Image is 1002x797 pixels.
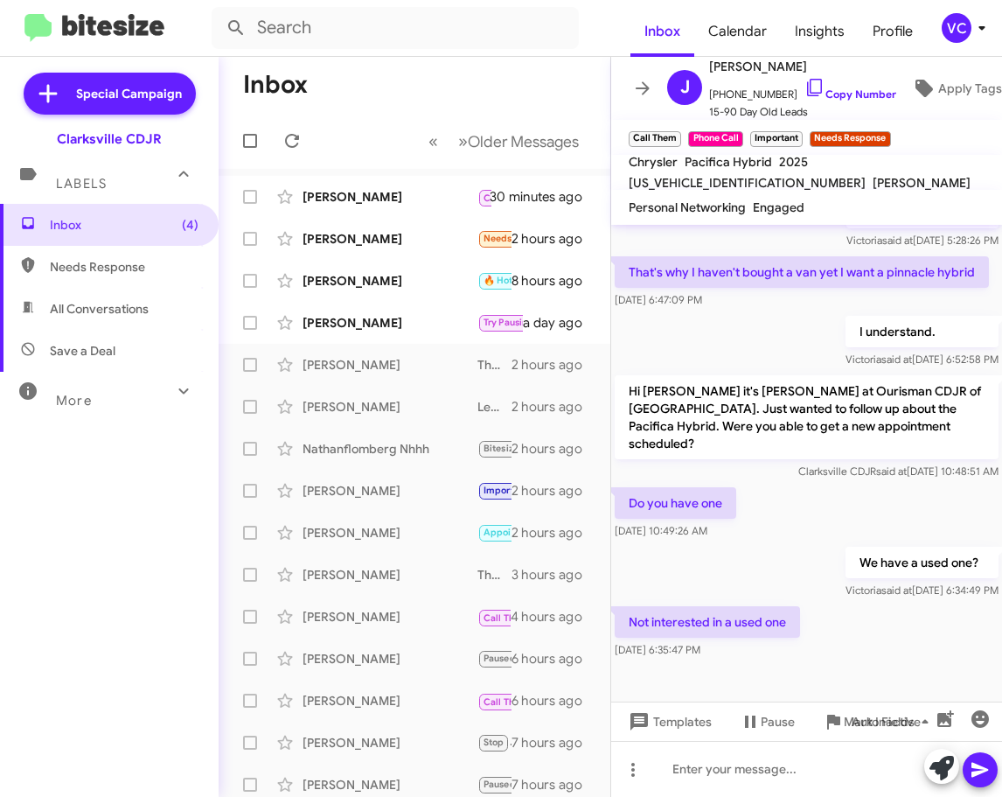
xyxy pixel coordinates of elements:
div: 6 hours ago [511,650,596,668]
span: said at [876,465,907,478]
p: Not interested in a used one [615,606,800,638]
div: 2 hours ago [511,524,596,542]
div: [PERSON_NAME] [303,188,477,206]
div: Got it. Let me look into it for you. [477,732,511,752]
span: Bitesize Pro-Tip! [484,443,556,454]
div: 2 hours ago [511,356,596,374]
button: Previous [418,123,449,159]
a: Special Campaign [24,73,196,115]
div: [PERSON_NAME] [303,356,477,374]
small: Needs Response [810,131,890,147]
p: Hi [PERSON_NAME] it's [PERSON_NAME] at Ourisman CDJR of [GEOGRAPHIC_DATA]. Just wanted to follow ... [615,375,999,459]
span: Personal Networking [629,199,746,215]
span: (4) [182,216,198,234]
div: 8 hours ago [511,272,596,290]
div: [PERSON_NAME] [303,482,477,500]
span: Victoria [DATE] 6:34:49 PM [845,584,999,597]
span: Try Pausing [484,317,534,328]
button: Mark Inactive [809,706,935,738]
span: All Conversations [50,300,149,318]
input: Search [212,7,579,49]
div: Got it . [477,522,511,542]
div: Nathanflomberg Nhhh [303,440,477,458]
button: Pause [726,706,809,738]
span: Appointment Set [484,527,560,538]
div: 2 hours ago [511,230,596,248]
div: [PERSON_NAME] [303,776,477,794]
div: great [477,312,523,332]
small: Phone Call [688,131,742,147]
div: 30 minutes ago [491,188,596,206]
span: Call Them [484,192,529,204]
span: Clarksville CDJR [DATE] 10:48:51 AM [798,465,999,478]
span: Needs Response [50,258,198,276]
div: Clarksville CDJR [57,130,162,148]
h1: Inbox [243,71,308,99]
a: Profile [859,6,927,57]
span: Stop [484,737,504,748]
span: Pause [761,706,795,738]
div: 2 hours ago [511,440,596,458]
button: Templates [611,706,726,738]
div: Inbound Call [477,689,511,711]
span: Chrysler [629,154,678,170]
div: 7 hours ago [511,734,596,752]
div: [PERSON_NAME] [303,650,477,668]
span: Inbox [50,216,198,234]
span: Call Them [484,612,529,624]
div: [PERSON_NAME] [303,230,477,248]
span: Templates [625,706,712,738]
div: VC [942,13,971,43]
span: Victoria [DATE] 5:28:26 PM [846,234,999,247]
div: [PERSON_NAME] [303,524,477,542]
p: We have a used one? [845,547,999,578]
span: [DATE] 6:35:47 PM [615,643,700,656]
div: Thank you. [477,356,511,374]
span: Older Messages [468,132,579,151]
span: « [428,130,438,152]
span: said at [881,584,912,597]
a: Calendar [694,6,781,57]
span: Auto Fields [852,706,936,738]
span: » [458,130,468,152]
span: J [680,73,690,101]
span: said at [881,353,912,366]
div: Still waiting on Sept incentives [477,270,511,290]
div: a day ago [523,314,596,332]
div: [PERSON_NAME] [303,398,477,416]
div: And is it possible to do it not in person? [477,228,511,248]
a: Insights [781,6,859,57]
span: [PHONE_NUMBER] [709,77,896,103]
span: Special Campaign [76,85,182,102]
div: 3 hours ago [511,566,596,584]
small: Call Them [629,131,681,147]
span: Victoria [DATE] 6:52:58 PM [845,353,999,366]
span: 2025 [779,154,808,170]
span: Needs Response [484,233,558,244]
span: [PERSON_NAME] [709,56,896,77]
div: [PERSON_NAME] [303,608,477,626]
div: [PERSON_NAME] [303,692,477,710]
div: [PERSON_NAME] [303,314,477,332]
span: Paused [484,779,516,790]
span: Important [484,485,529,496]
div: 7 hours ago [511,776,596,794]
a: Inbox [630,6,694,57]
nav: Page navigation example [419,123,589,159]
span: 15-90 Day Old Leads [709,103,896,121]
span: Engaged [753,199,804,215]
span: [DATE] 6:47:09 PM [615,293,702,306]
span: 🔥 Hot [484,275,513,286]
a: Copy Number [804,87,896,101]
span: More [56,393,92,409]
div: 2 hours ago [511,482,596,500]
div: [PERSON_NAME] [303,734,477,752]
span: Pacifica Hybrid [685,154,772,170]
div: Let me find one for you. [477,398,511,416]
div: Liked “Thank you for the update.” [477,648,511,668]
span: Labels [56,176,107,192]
